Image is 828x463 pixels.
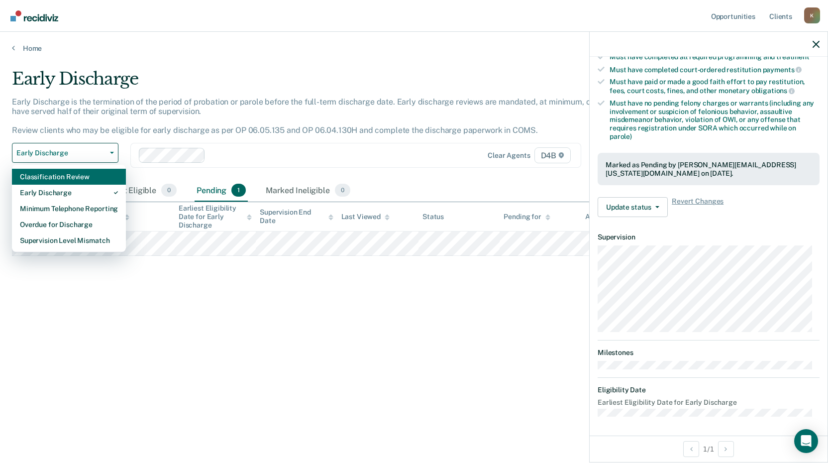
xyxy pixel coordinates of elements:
button: Previous Opportunity [683,441,699,457]
div: Marked Ineligible [264,180,352,202]
div: Clear agents [488,151,530,160]
div: Open Intercom Messenger [794,429,818,453]
img: Recidiviz [10,10,58,21]
dt: Milestones [598,348,820,357]
div: 1 / 1 [590,436,828,462]
span: Early Discharge [16,149,106,157]
div: Classification Review [20,169,118,185]
dt: Eligibility Date [598,386,820,394]
span: treatment [776,53,810,61]
div: Overdue for Discharge [20,217,118,232]
div: Minimum Telephone Reporting [20,201,118,217]
div: Supervision Level Mismatch [20,232,118,248]
span: 0 [161,184,177,197]
div: Status [422,213,444,221]
div: Early Discharge [12,69,633,97]
span: 0 [335,184,350,197]
div: Pending [195,180,248,202]
div: Earliest Eligibility Date for Early Discharge [179,204,252,229]
dt: Earliest Eligibility Date for Early Discharge [598,398,820,407]
div: Almost Eligible [99,180,179,202]
span: 1 [231,184,246,197]
span: parole) [610,132,632,140]
span: payments [763,66,802,74]
div: Must have no pending felony charges or warrants (including any involvement or suspicion of feloni... [610,99,820,141]
span: obligations [751,87,795,95]
div: Early Discharge [20,185,118,201]
div: Must have completed court-ordered restitution [610,65,820,74]
div: Supervision End Date [260,208,333,225]
div: Marked as Pending by [PERSON_NAME][EMAIL_ADDRESS][US_STATE][DOMAIN_NAME] on [DATE]. [606,161,812,178]
div: Must have completed all required programming and [610,53,820,61]
dt: Supervision [598,233,820,241]
button: Next Opportunity [718,441,734,457]
div: Assigned to [585,213,632,221]
div: Pending for [504,213,550,221]
button: Profile dropdown button [804,7,820,23]
a: Home [12,44,816,53]
div: K [804,7,820,23]
div: Last Viewed [341,213,390,221]
button: Update status [598,197,668,217]
span: D4B [534,147,571,163]
p: Early Discharge is the termination of the period of probation or parole before the full-term disc... [12,97,630,135]
span: Revert Changes [672,197,724,217]
div: Must have paid or made a good faith effort to pay restitution, fees, court costs, fines, and othe... [610,78,820,95]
